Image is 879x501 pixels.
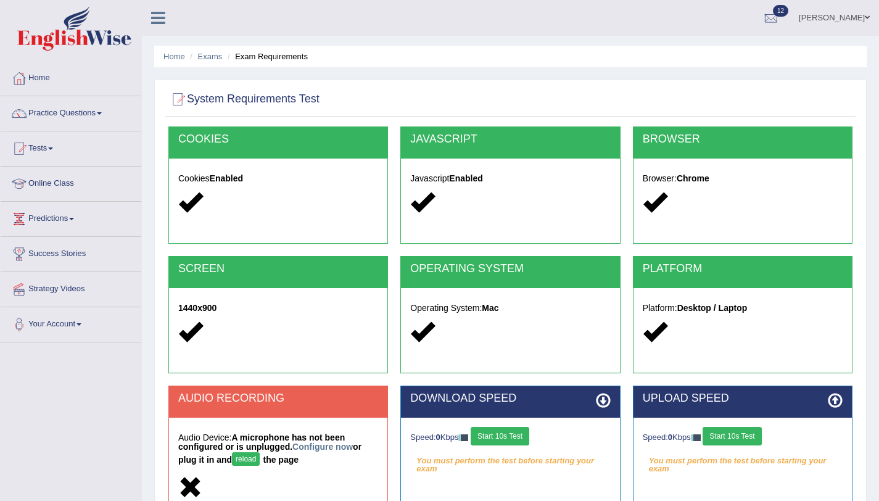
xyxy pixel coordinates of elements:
a: Your Account [1,307,141,338]
h2: SCREEN [178,263,378,275]
button: Start 10s Test [471,427,529,445]
h5: Browser: [643,174,843,183]
a: Exams [198,52,223,61]
h2: COOKIES [178,133,378,146]
strong: Chrome [677,173,709,183]
button: Start 10s Test [703,427,761,445]
h2: BROWSER [643,133,843,146]
button: reload [232,452,260,466]
strong: Mac [482,303,498,313]
strong: 1440x900 [178,303,217,313]
strong: Enabled [210,173,243,183]
h5: Audio Device: [178,433,378,469]
h2: OPERATING SYSTEM [410,263,610,275]
li: Exam Requirements [225,51,308,62]
strong: Desktop / Laptop [677,303,748,313]
img: ajax-loader-fb-connection.gif [458,434,468,441]
a: Practice Questions [1,96,141,127]
h2: PLATFORM [643,263,843,275]
a: Tests [1,131,141,162]
a: Home [163,52,185,61]
h2: JAVASCRIPT [410,133,610,146]
img: ajax-loader-fb-connection.gif [691,434,701,441]
a: Success Stories [1,237,141,268]
a: Configure now [292,442,353,452]
div: Speed: Kbps [410,427,610,449]
em: You must perform the test before starting your exam [410,452,610,470]
strong: 0 [436,433,440,442]
h5: Cookies [178,174,378,183]
h2: AUDIO RECORDING [178,392,378,405]
h2: System Requirements Test [168,90,320,109]
strong: 0 [668,433,672,442]
a: Strategy Videos [1,272,141,303]
h5: Platform: [643,304,843,313]
a: Online Class [1,167,141,197]
h5: Javascript [410,174,610,183]
h5: Operating System: [410,304,610,313]
strong: Enabled [449,173,482,183]
a: Predictions [1,202,141,233]
a: Home [1,61,141,92]
em: You must perform the test before starting your exam [643,452,843,470]
h2: UPLOAD SPEED [643,392,843,405]
strong: A microphone has not been configured or is unplugged. or plug it in and the page [178,433,361,465]
span: 12 [773,5,788,17]
div: Speed: Kbps [643,427,843,449]
h2: DOWNLOAD SPEED [410,392,610,405]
